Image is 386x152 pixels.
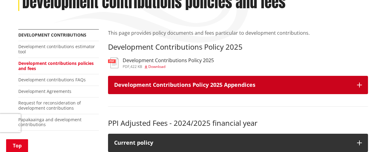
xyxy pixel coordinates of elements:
[6,139,28,152] a: Top
[18,32,86,38] a: Development contributions
[108,29,368,37] p: This page provides policy documents and fees particular to development contributions.
[18,60,94,71] a: Development contributions policies and fees
[18,44,95,55] a: Development contributions estimator tool
[108,58,214,69] a: Development Contributions Policy 2025 pdf,422 KB Download
[108,119,368,128] h3: PPI Adjusted Fees - 2024/2025 financial year
[108,76,368,94] button: Development Contributions Policy 2025 Appendices
[108,134,368,152] button: Current policy
[358,126,380,148] iframe: Messenger Launcher
[108,58,118,68] img: document-pdf.svg
[123,64,129,69] span: pdf
[114,140,351,146] div: Current policy
[18,88,71,94] a: Development Agreements
[123,65,214,69] div: ,
[18,117,81,128] a: Papakaainga and development contributions
[114,82,351,88] h3: Development Contributions Policy 2025 Appendices
[123,58,214,63] h3: Development Contributions Policy 2025
[18,100,81,111] a: Request for reconsideration of development contributions
[108,43,368,51] h3: Development Contributions Policy 2025
[130,64,142,69] span: 422 KB
[18,77,86,83] a: Development contributions FAQs
[148,64,165,69] span: Download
